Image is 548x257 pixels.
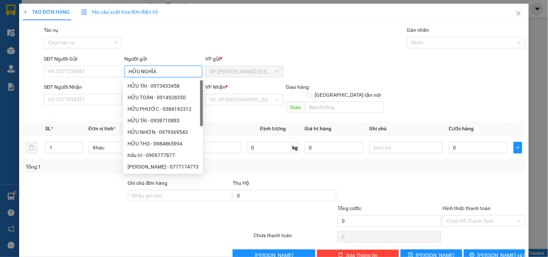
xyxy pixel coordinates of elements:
label: Tác vụ [44,27,58,33]
button: Close [509,4,529,24]
div: HỮU NHƠN - 0979369543 [123,126,203,138]
div: HỮU TOÀN - 0914928350 [123,92,203,103]
input: Ghi chú đơn hàng [128,190,232,201]
span: Khác [93,142,158,153]
div: VP gửi [205,55,283,63]
div: HỮU TÀI - 0973433458 [128,82,199,90]
span: Định lượng [260,126,286,131]
input: Ghi Chú [370,142,443,153]
div: HỮU THỌ - 0984865994 [123,138,203,149]
div: Người gửi [125,55,202,63]
input: Dọc đường [305,101,384,113]
span: VP Trần Phú (Hàng) [210,66,279,77]
button: plus [514,142,522,153]
button: delete [26,142,37,153]
div: HỮU TIẾN - 0777174773 [123,161,203,173]
span: SL [45,126,51,131]
div: HỮU PHƯỚC - 0384192312 [123,103,203,115]
div: HỮU NHƠN - 0979369543 [128,128,199,136]
span: Giá trị hàng [305,126,331,131]
div: SĐT Người Gửi [44,55,121,63]
span: Giao [286,101,305,113]
span: Decrease Value [74,148,82,153]
div: [PERSON_NAME] - 0777174773 [128,163,199,171]
span: Thu Hộ [233,180,249,186]
span: Increase Value [74,142,82,148]
span: plus [514,145,522,151]
div: hữu trí - 0909777877 [128,151,199,159]
span: Cước hàng [449,126,474,131]
div: HỮU TÀI - 0973433458 [123,80,203,92]
span: VP Nhận [205,84,225,90]
input: VD: Bàn, Ghế [168,142,241,153]
img: icon [81,9,87,15]
div: hữu trí - 0909777877 [123,149,203,161]
div: SĐT Người Nhận [44,83,121,91]
label: Ghi chú đơn hàng [128,180,168,186]
span: [GEOGRAPHIC_DATA] tận nơi [312,91,384,99]
span: TẠO ĐƠN HÀNG [23,9,70,15]
div: HỮU TÀI - 0938710883 [123,115,203,126]
label: Gán nhãn [407,27,429,33]
div: HỮU PHƯỚC - 0384192312 [128,105,199,113]
span: Đơn vị tính [89,126,116,131]
span: close [516,10,522,16]
div: Tổng: 1 [26,163,212,171]
div: Chưa thanh toán [253,231,337,244]
span: up [77,143,81,148]
span: Giao hàng [286,84,309,90]
span: kg [292,142,299,153]
span: Tổng cước [338,205,362,211]
div: HỮU THỌ - 0984865994 [128,140,199,148]
div: HỮU TÀI - 0938710883 [128,117,199,125]
span: plus [23,9,28,14]
div: HỮU TOÀN - 0914928350 [128,93,199,101]
input: 0 [305,142,364,153]
span: down [77,148,81,153]
label: Hình thức thanh toán [443,205,491,211]
span: Yêu cầu xuất hóa đơn điện tử [81,9,158,15]
th: Ghi chú [367,122,446,136]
